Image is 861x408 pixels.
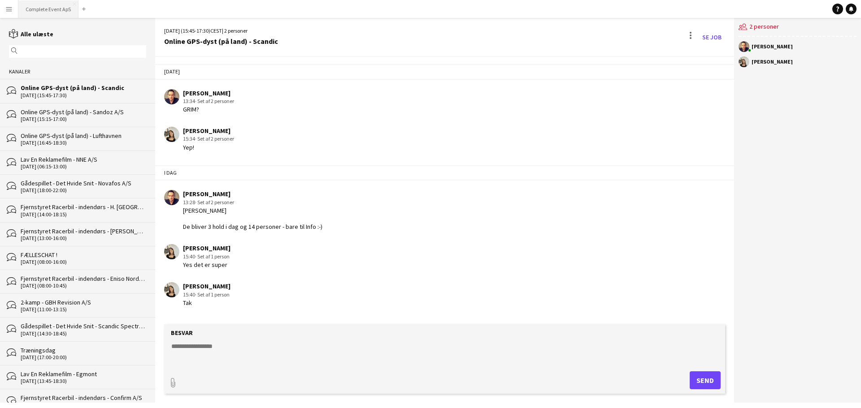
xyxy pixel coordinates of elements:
[21,354,146,361] div: [DATE] (17:00-20:00)
[195,291,230,298] span: · Set af 1 person
[21,298,146,306] div: 2-kamp - GBH Revision A/S
[21,378,146,384] div: [DATE] (13:45-18:30)
[21,132,146,140] div: Online GPS-dyst (på land) - Lufthavnen
[21,203,146,211] div: Fjernstyret Racerbil - indendørs - H. [GEOGRAPHIC_DATA] A/S
[183,143,234,151] div: Yep!
[21,283,146,289] div: [DATE] (08:00-10:45)
[752,59,793,64] div: [PERSON_NAME]
[21,92,146,99] div: [DATE] (15:45-17:30)
[21,163,146,170] div: [DATE] (06:15-13:00)
[164,37,278,45] div: Online GPS-dyst (på land) - Scandic
[171,329,193,337] label: Besvar
[21,211,146,218] div: [DATE] (14:00-18:15)
[21,370,146,378] div: Lav En Reklamefilm - Egmont
[752,44,793,49] div: [PERSON_NAME]
[195,199,234,206] span: · Set af 2 personer
[155,64,734,79] div: [DATE]
[690,371,721,389] button: Send
[164,27,278,35] div: [DATE] (15:45-17:30) | 2 personer
[183,253,230,261] div: 15:40
[183,282,230,290] div: [PERSON_NAME]
[9,30,53,38] a: Alle ulæste
[21,322,146,330] div: Gådespillet - Det Hvide Snit - Scandic Spectrum
[183,206,322,231] div: [PERSON_NAME] De bliver 3 hold i dag og 14 personer - bare til Info :-)
[183,135,234,143] div: 15:34
[183,89,234,97] div: [PERSON_NAME]
[195,98,234,104] span: · Set af 2 personer
[699,30,725,44] a: Se Job
[739,18,857,37] div: 2 personer
[21,179,146,187] div: Gådespillet - Det Hvide Snit - Novafos A/S
[21,235,146,241] div: [DATE] (13:00-16:00)
[18,0,78,18] button: Complete Event ApS
[21,155,146,163] div: Lav En Reklamefilm - NNE A/S
[21,402,146,408] div: [DATE] (15:45-19:30)
[183,261,230,269] div: Yes det er super
[183,299,230,307] div: Tak
[21,84,146,92] div: Online GPS-dyst (på land) - Scandic
[183,198,322,206] div: 13:28
[183,97,234,105] div: 13:34
[21,251,146,259] div: FÆLLESCHAT !
[183,291,230,299] div: 15:40
[21,259,146,265] div: [DATE] (08:00-16:00)
[183,127,234,135] div: [PERSON_NAME]
[21,394,146,402] div: Fjernstyret Racerbil - indendørs - Confirm A/S
[183,105,234,113] div: GRIM?
[21,140,146,146] div: [DATE] (16:45-18:30)
[21,108,146,116] div: Online GPS-dyst (på land) - Sandoz A/S
[183,244,230,252] div: [PERSON_NAME]
[21,227,146,235] div: Fjernstyret Racerbil - indendørs - [PERSON_NAME]
[21,187,146,193] div: [DATE] (18:00-22:00)
[195,135,234,142] span: · Set af 2 personer
[195,253,230,260] span: · Set af 1 person
[21,275,146,283] div: Fjernstyret Racerbil - indendørs - Eniso Nordic ApS
[183,190,322,198] div: [PERSON_NAME]
[21,116,146,122] div: [DATE] (15:15-17:00)
[21,306,146,313] div: [DATE] (11:00-13:15)
[21,346,146,354] div: Træningsdag
[155,165,734,180] div: I dag
[210,27,222,34] span: CEST
[21,331,146,337] div: [DATE] (14:30-18:45)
